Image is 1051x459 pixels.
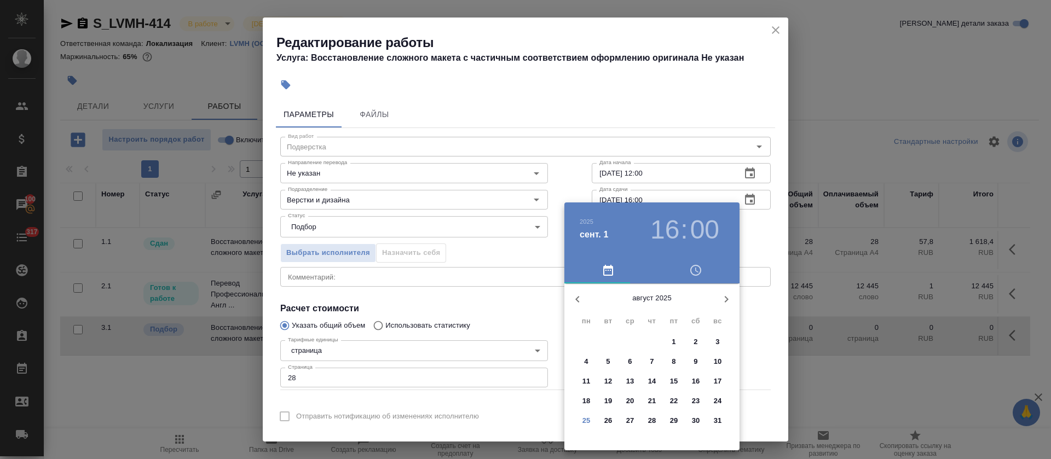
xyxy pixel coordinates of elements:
[686,332,706,352] button: 2
[582,376,591,387] p: 11
[642,352,662,371] button: 7
[642,371,662,391] button: 14
[690,214,719,245] button: 00
[686,411,706,431] button: 30
[664,352,684,371] button: 8
[582,415,591,426] p: 25
[576,316,596,327] span: пн
[580,228,609,241] button: сент. 1
[598,411,618,431] button: 26
[582,396,591,406] p: 18
[626,376,634,387] p: 13
[692,396,700,406] p: 23
[694,336,697,347] p: 2
[708,316,727,327] span: вс
[664,411,684,431] button: 29
[620,352,640,371] button: 6
[672,356,675,367] p: 8
[686,371,706,391] button: 16
[598,371,618,391] button: 12
[604,396,613,406] p: 19
[576,371,596,391] button: 11
[664,332,684,352] button: 1
[670,415,678,426] p: 29
[598,316,618,327] span: вт
[670,396,678,406] p: 22
[642,411,662,431] button: 28
[648,396,656,406] p: 21
[714,376,722,387] p: 17
[620,371,640,391] button: 13
[694,356,697,367] p: 9
[620,411,640,431] button: 27
[692,376,700,387] p: 16
[648,415,656,426] p: 28
[604,415,613,426] p: 26
[708,371,727,391] button: 17
[714,415,722,426] p: 31
[642,391,662,411] button: 21
[692,415,700,426] p: 30
[576,411,596,431] button: 25
[715,336,719,347] p: 3
[606,356,610,367] p: 5
[664,391,684,411] button: 22
[648,376,656,387] p: 14
[628,356,632,367] p: 6
[708,352,727,371] button: 10
[672,336,675,347] p: 1
[576,352,596,371] button: 4
[642,316,662,327] span: чт
[664,371,684,391] button: 15
[686,391,706,411] button: 23
[686,316,706,327] span: сб
[620,316,640,327] span: ср
[591,293,713,304] p: август 2025
[650,214,679,245] button: 16
[664,316,684,327] span: пт
[580,218,593,225] button: 2025
[626,396,634,406] p: 20
[650,356,654,367] p: 7
[714,356,722,367] p: 10
[708,332,727,352] button: 3
[626,415,634,426] p: 27
[670,376,678,387] p: 15
[680,214,688,245] h3: :
[604,376,613,387] p: 12
[576,391,596,411] button: 18
[598,352,618,371] button: 5
[584,356,588,367] p: 4
[686,352,706,371] button: 9
[598,391,618,411] button: 19
[714,396,722,406] p: 24
[708,411,727,431] button: 31
[708,391,727,411] button: 24
[620,391,640,411] button: 20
